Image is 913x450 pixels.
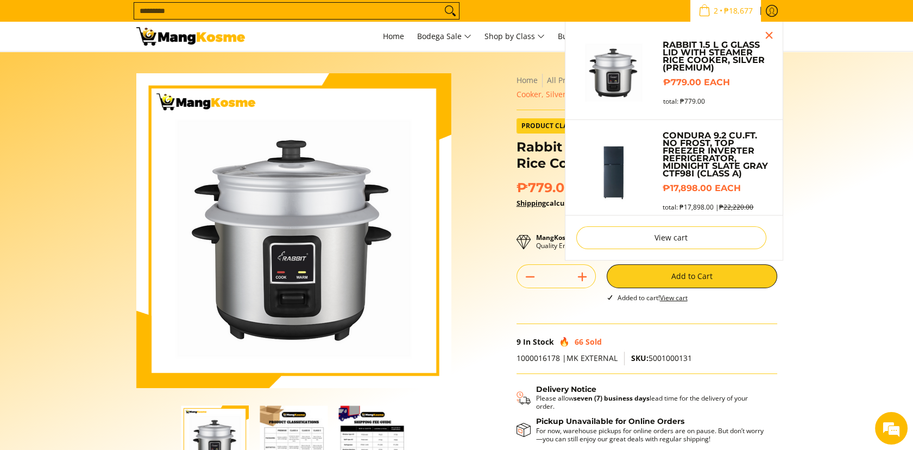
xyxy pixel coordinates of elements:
span: Shop by Class [484,30,545,43]
s: ₱22,220.00 [719,202,753,212]
a: View cart [660,293,688,302]
ul: Sub Menu [565,22,783,261]
button: Add to Cart [607,264,777,288]
a: Bodega Sale [412,22,477,51]
a: Home [377,22,410,51]
h1: Rabbit 1.5 L G Glass Lid with Steamer Rice Cooker, Silver (Premium) [517,139,777,172]
a: Bulk Center [552,22,606,51]
img: Default Title Condura 9.2 Cu.Ft. No Frost, Top Freezer Inverter Refrigerator, Midnight Slate Gray... [576,131,652,207]
nav: Main Menu [256,22,777,51]
span: Home [383,31,404,41]
button: Search [442,3,459,19]
strong: calculated at checkout [517,198,626,208]
button: Add [569,268,595,286]
a: Rabbit 1.5 L G Glass Lid with Steamer Rice Cooker, Silver (Premium) [663,41,771,72]
h6: ₱17,898.00 each [663,183,771,194]
span: Added to cart! [618,293,688,302]
a: View cart [576,226,766,249]
strong: Delivery Notice [536,384,596,394]
button: Shipping & Delivery [517,385,766,411]
a: Product Class Premium [517,118,644,134]
span: ₱779.00 [517,180,573,196]
span: Bulk Center [558,31,600,41]
span: SKU: [631,353,648,363]
span: 9 [517,337,521,347]
strong: Pickup Unavailable for Online Orders [536,416,684,426]
strong: MangKosme Premium [536,233,608,242]
span: 1000016178 |MK EXTERNAL [517,353,618,363]
a: Condura 9.2 Cu.Ft. No Frost, Top Freezer Inverter Refrigerator, Midnight Slate Gray CTF98i (Class A) [663,132,771,178]
span: 66 [575,337,583,347]
span: 5001000131 [631,353,692,363]
span: ₱18,677 [722,7,754,15]
span: 2 [712,7,720,15]
p: Please allow lead time for the delivery of your order. [536,394,766,410]
a: All Products [547,75,590,85]
button: Subtract [517,268,543,286]
span: Rabbit 1.5 L G Glass Lid with Steamer Rice Cooker, Silver (Premium) [517,75,755,99]
span: total: ₱17,898.00 | [663,203,753,211]
button: Close pop up [761,27,777,43]
span: Bodega Sale [417,30,471,43]
span: In Stock [523,337,554,347]
p: Quality Ensured [536,233,608,250]
a: Home [517,75,538,85]
h6: ₱779.00 each [663,77,771,88]
img: Rabbit 1.5L Glass Lid with Steamer Rice Cooker (Silver) l Mang Kosme [136,27,245,46]
nav: Breadcrumbs [517,73,777,102]
img: https://mangkosme.com/products/rabbit-1-5-l-g-glass-lid-with-steamer-rice-cooker-silver-class-a [576,33,652,109]
span: • [695,5,756,17]
strong: seven (7) business days [574,394,650,403]
span: total: ₱779.00 [663,97,704,105]
img: https://mangkosme.com/products/rabbit-1-5-l-g-glass-lid-with-steamer-rice-cooker-silver-class-a [136,73,451,388]
a: Shipping [517,198,546,208]
span: Product Class [517,119,580,133]
a: Shop by Class [479,22,550,51]
span: Sold [585,337,602,347]
p: For now, warehouse pickups for online orders are on pause. But don’t worry—you can still enjoy ou... [536,427,766,443]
